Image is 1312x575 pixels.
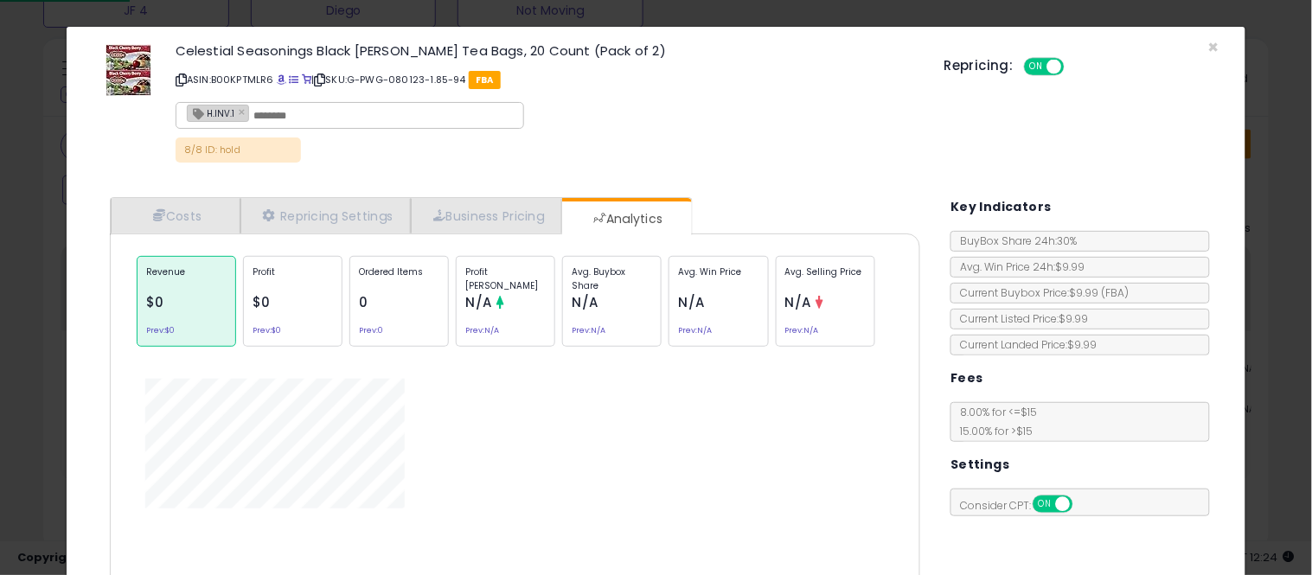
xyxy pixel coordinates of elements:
p: ASIN: B00KPTMLR6 | SKU: G-PWG-080123-1.85-94 [176,66,918,93]
p: Avg. Selling Price [785,265,866,291]
a: Costs [111,198,240,233]
a: Business Pricing [411,198,562,233]
span: H.INV.1 [188,105,234,120]
span: × [1208,35,1219,60]
h5: Repricing: [944,59,1014,73]
span: 0 [359,293,368,311]
span: $0 [253,293,271,311]
small: Prev: N/A [785,328,819,333]
span: Avg. Win Price 24h: $9.99 [951,259,1085,274]
span: N/A [678,293,705,311]
span: OFF [1061,60,1089,74]
span: N/A [465,293,492,311]
span: FBA [469,71,501,89]
a: × [239,104,249,119]
small: Prev: N/A [678,328,712,333]
h5: Fees [950,367,983,389]
a: Your listing only [302,73,311,86]
span: $0 [146,293,164,311]
p: Profit [253,265,333,291]
span: N/A [785,293,812,311]
p: Ordered Items [359,265,439,291]
small: Prev: 0 [359,328,383,333]
p: Avg. Buybox Share [572,265,652,291]
a: All offer listings [289,73,298,86]
span: BuyBox Share 24h: 30% [951,233,1077,248]
span: OFF [1071,497,1098,512]
h5: Settings [950,454,1009,476]
span: Current Landed Price: $9.99 [951,337,1097,352]
p: Profit [PERSON_NAME] [465,265,546,291]
a: Repricing Settings [240,198,412,233]
span: 8.00 % for <= $15 [951,405,1037,438]
span: Consider CPT: [951,498,1096,513]
span: $9.99 [1069,285,1129,300]
a: Analytics [562,201,690,236]
a: BuyBox page [277,73,286,86]
small: Prev: N/A [572,328,605,333]
p: 8/8 ID: hold [176,137,301,163]
span: Current Buybox Price: [951,285,1129,300]
small: Prev: $0 [253,328,281,333]
span: ON [1026,60,1047,74]
h3: Celestial Seasonings Black [PERSON_NAME] Tea Bags, 20 Count (Pack of 2) [176,44,918,57]
span: ( FBA ) [1101,285,1129,300]
small: Prev: N/A [465,328,499,333]
small: Prev: $0 [146,328,175,333]
h5: Key Indicators [950,196,1052,218]
span: Current Listed Price: $9.99 [951,311,1088,326]
img: 51AmL+QBNaL._SL60_.jpg [106,44,151,96]
span: 15.00 % for > $15 [951,424,1033,438]
span: ON [1034,497,1056,512]
p: Revenue [146,265,227,291]
p: Avg. Win Price [678,265,758,291]
span: N/A [572,293,598,311]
